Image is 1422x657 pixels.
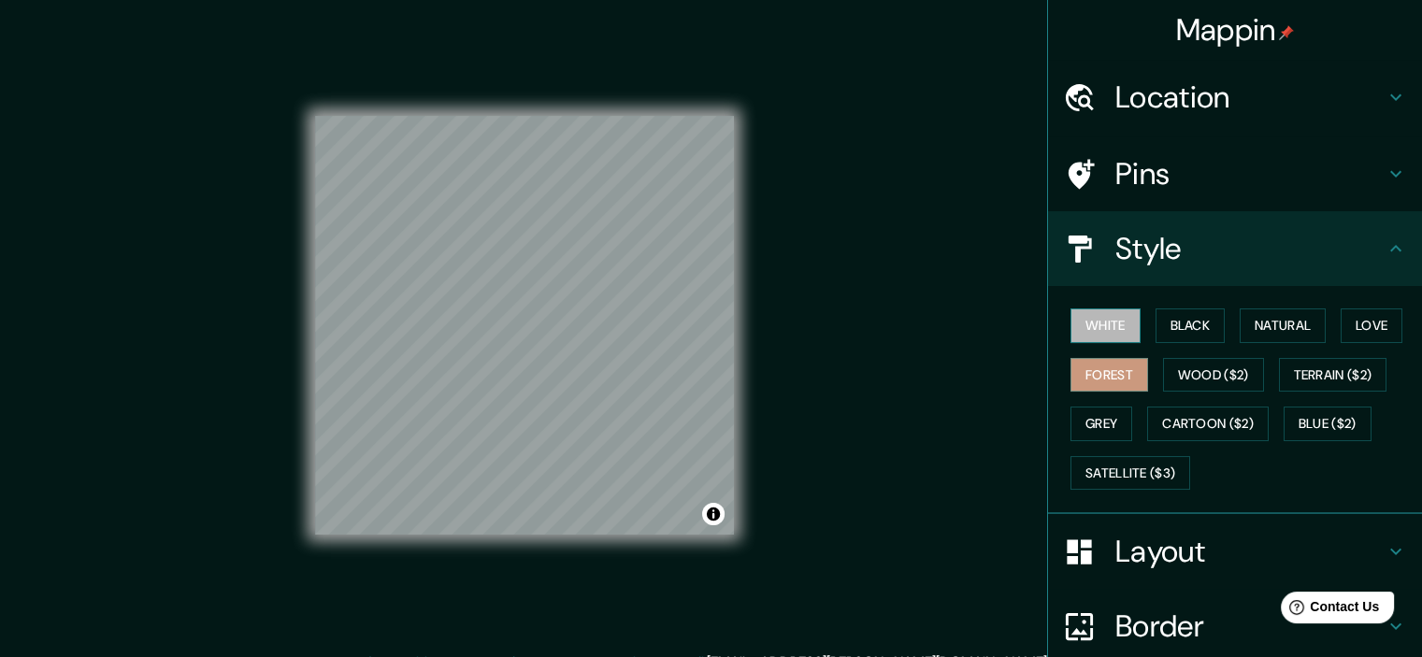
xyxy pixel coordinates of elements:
[1256,584,1401,636] iframe: Help widget launcher
[1070,456,1190,491] button: Satellite ($3)
[1048,136,1422,211] div: Pins
[1115,607,1385,645] h4: Border
[1284,407,1372,441] button: Blue ($2)
[1048,514,1422,589] div: Layout
[1115,533,1385,570] h4: Layout
[1115,79,1385,116] h4: Location
[315,116,734,535] canvas: Map
[1156,308,1226,343] button: Black
[1070,358,1148,393] button: Forest
[1147,407,1269,441] button: Cartoon ($2)
[1070,407,1132,441] button: Grey
[1279,25,1294,40] img: pin-icon.png
[702,503,725,525] button: Toggle attribution
[1176,11,1295,49] h4: Mappin
[1240,308,1326,343] button: Natural
[1048,60,1422,135] div: Location
[1070,308,1141,343] button: White
[1279,358,1387,393] button: Terrain ($2)
[1048,211,1422,286] div: Style
[1341,308,1402,343] button: Love
[1163,358,1264,393] button: Wood ($2)
[1115,155,1385,193] h4: Pins
[1115,230,1385,267] h4: Style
